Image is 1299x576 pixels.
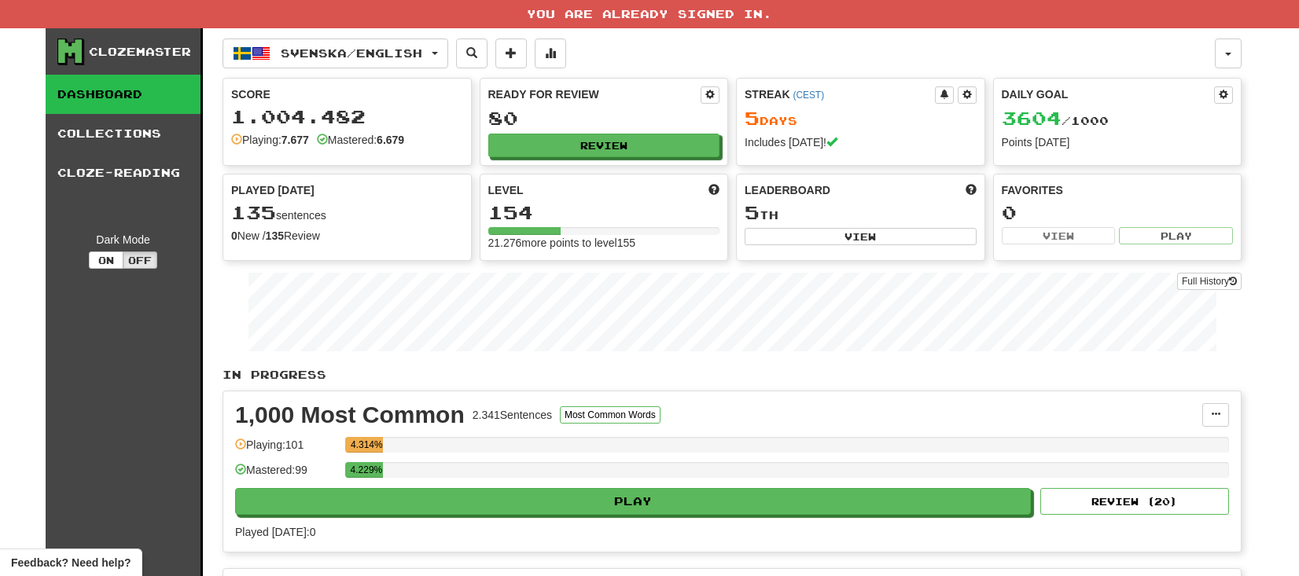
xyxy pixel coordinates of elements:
div: Daily Goal [1002,86,1215,104]
button: Search sentences [456,39,488,68]
div: Ready for Review [488,86,701,102]
span: Svenska / English [281,46,422,60]
span: This week in points, UTC [966,182,977,198]
span: / 1000 [1002,114,1109,127]
button: Play [235,488,1031,515]
div: th [745,203,977,223]
strong: 135 [266,229,284,242]
span: 135 [231,201,276,223]
button: Off [123,251,157,269]
strong: 0 [231,229,237,242]
button: View [745,228,977,245]
div: Day s [745,108,977,129]
span: 5 [745,107,760,129]
span: 3604 [1002,107,1062,129]
strong: 7.677 [282,134,309,146]
div: Playing: [231,132,309,148]
button: Add sentence to collection [495,39,527,68]
button: View [1002,227,1116,244]
span: Played [DATE] [231,182,315,198]
span: 5 [745,201,760,223]
strong: 6.679 [377,134,404,146]
button: Play [1119,227,1233,244]
button: Svenska/English [223,39,448,68]
div: Playing: 101 [235,437,337,463]
button: More stats [535,39,566,68]
div: 4.314% [350,437,383,453]
div: Mastered: [317,132,404,148]
a: Collections [46,114,201,153]
div: 0 [1002,203,1234,222]
div: Clozemaster [89,44,191,60]
div: 4.229% [350,462,382,478]
span: Open feedback widget [11,555,131,570]
div: Dark Mode [57,232,189,248]
div: 80 [488,108,720,128]
span: Leaderboard [745,182,830,198]
div: 2.341 Sentences [473,407,552,423]
div: Score [231,86,463,102]
div: Streak [745,86,935,102]
div: Points [DATE] [1002,134,1234,150]
div: New / Review [231,228,463,244]
div: 21.276 more points to level 155 [488,235,720,251]
div: 1.004.482 [231,107,463,127]
a: (CEST) [793,90,824,101]
div: 1,000 Most Common [235,403,465,427]
span: Played [DATE]: 0 [235,526,315,538]
button: Review [488,134,720,157]
div: Mastered: 99 [235,462,337,488]
div: Favorites [1002,182,1234,198]
div: 154 [488,203,720,222]
span: Score more points to level up [708,182,719,198]
a: Cloze-Reading [46,153,201,193]
button: Review (20) [1040,488,1229,515]
span: Level [488,182,524,198]
button: Most Common Words [560,406,661,424]
p: In Progress [223,367,1242,383]
div: sentences [231,203,463,223]
a: Full History [1177,273,1242,290]
button: On [89,251,123,269]
div: Includes [DATE]! [745,134,977,150]
a: Dashboard [46,75,201,114]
